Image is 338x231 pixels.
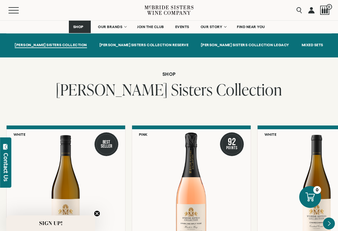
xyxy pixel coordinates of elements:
div: 0 [313,186,321,194]
a: SHOP [69,21,91,33]
span: FIND NEAR YOU [237,25,265,29]
div: Contact Us [3,153,9,181]
span: 0 [326,4,332,10]
h6: White [264,132,277,136]
a: [PERSON_NAME] SISTERS COLLECTION [15,43,87,48]
span: Collection [216,79,282,100]
a: [PERSON_NAME] SISTERS COLLECTION RESERVE [100,43,188,48]
span: EVENTS [175,25,189,29]
div: SIGN UP!Close teaser [6,215,95,231]
button: Mobile Menu Trigger [8,7,31,13]
span: Sisters [171,79,213,100]
a: FIND NEAR YOU [233,21,269,33]
a: JOIN THE CLUB [133,21,168,33]
button: Close teaser [94,210,100,217]
span: [PERSON_NAME] [56,79,168,100]
span: SHOP [73,25,84,29]
span: OUR BRANDS [98,25,122,29]
a: OUR BRANDS [94,21,130,33]
span: JOIN THE CLUB [137,25,164,29]
a: EVENTS [171,21,193,33]
span: SIGN UP! [39,219,63,227]
a: [PERSON_NAME] SISTERS COLLECTION LEGACY [201,43,289,48]
h6: Pink [139,132,148,136]
a: MIXED SETS [302,43,323,48]
a: OUR STORY [197,21,230,33]
h6: White [13,132,26,136]
span: OUR STORY [201,25,223,29]
button: Next [323,218,335,229]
